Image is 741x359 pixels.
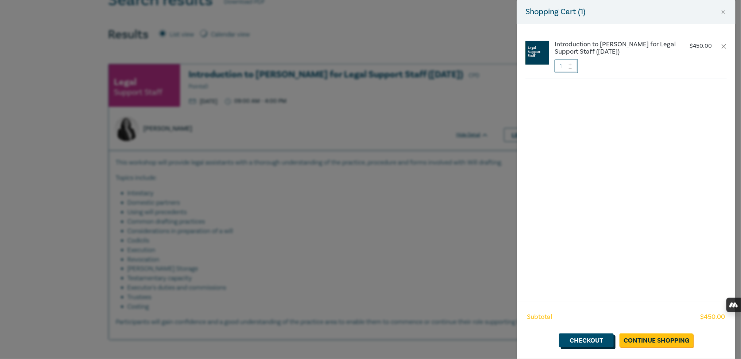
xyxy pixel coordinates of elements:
[525,6,585,18] h5: Shopping Cart ( 1 )
[525,41,549,65] img: Legal%20Support%20Staff.jpg
[559,333,614,347] a: Checkout
[555,59,578,73] input: 1
[527,312,552,322] span: Subtotal
[720,9,727,15] button: Close
[555,41,676,55] a: Introduction to [PERSON_NAME] for Legal Support Staff ([DATE])
[690,43,712,50] p: $ 450.00
[701,312,725,322] span: $ 450.00
[620,333,693,347] a: Continue Shopping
